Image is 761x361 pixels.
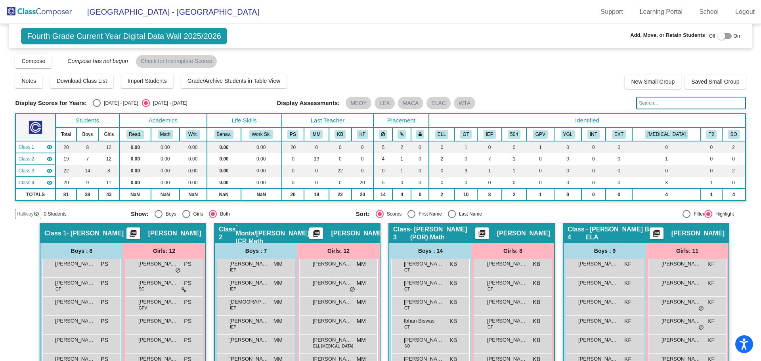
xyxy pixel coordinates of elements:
span: GT [404,267,410,273]
td: 0 [632,165,701,177]
span: [PERSON_NAME] [662,260,701,268]
td: Karen Bartlett - Bartlett C (POR) Math [15,165,55,177]
th: Placement [373,114,429,128]
td: 0 [701,153,722,165]
td: 0.00 [180,153,207,165]
td: 0 [526,153,554,165]
td: 0 [352,153,374,165]
td: 0 [581,177,606,189]
button: Print Students Details [126,227,140,239]
a: School [693,6,725,18]
span: [PERSON_NAME] [313,260,352,268]
span: Notes [21,78,36,84]
td: 0.00 [119,153,151,165]
td: 0.00 [207,153,241,165]
td: 1 [701,177,722,189]
mat-chip: MACA [398,97,423,109]
th: Gifted and Talented [455,128,478,141]
td: 0 [455,177,478,189]
td: 0 [329,141,352,153]
span: Class 1 [44,229,67,237]
span: Compose has not begun [59,58,128,64]
button: Notes [15,74,42,88]
td: NaN [180,189,207,201]
th: Keep away students [373,128,392,141]
td: 8 [99,165,120,177]
div: Girls: 11 [646,243,728,259]
td: 0 [554,153,581,165]
td: 10 [455,189,478,201]
span: Class 4 [568,225,586,241]
th: Total [55,128,77,141]
div: [DATE] - [DATE] [150,99,187,107]
th: Boys [76,128,98,141]
button: New Small Group [625,74,681,89]
span: Hallway [17,210,33,218]
td: 0.00 [151,165,180,177]
th: Keep with students [392,128,411,141]
td: 0.00 [119,177,151,189]
td: 0.00 [119,141,151,153]
td: 0 [632,141,701,153]
a: Learning Portal [633,6,689,18]
button: Math [158,130,173,139]
td: 81 [55,189,77,201]
th: Last Teacher [282,114,374,128]
div: Boys : 9 [564,243,646,259]
td: 0 [581,189,606,201]
td: 0 [282,177,304,189]
div: Last Name [456,210,482,218]
td: 0.00 [207,141,241,153]
td: 0 [502,177,526,189]
td: 1 [477,165,501,177]
td: 0 [581,165,606,177]
span: Saved Small Group [691,78,739,85]
span: [PERSON_NAME] [404,279,444,287]
mat-chip: WTA [454,97,475,109]
td: 9 [76,177,98,189]
a: Logout [729,6,761,18]
td: 0 [304,141,329,153]
th: English Language Learner [429,128,454,141]
td: 1 [502,165,526,177]
button: Grade/Archive Students in Table View [181,74,287,88]
div: Girls [190,210,203,218]
td: 0 [411,165,429,177]
th: Young for Grade Level [554,128,581,141]
mat-icon: visibility [46,156,53,162]
span: - [PERSON_NAME] [67,229,124,237]
td: 9 [455,165,478,177]
span: - [PERSON_NAME] (POR) Math [410,225,475,241]
button: EXT [612,130,626,139]
mat-icon: visibility [46,144,53,150]
td: 0.00 [241,177,282,189]
th: Introvert [581,128,606,141]
td: 0 [411,153,429,165]
td: 1 [392,165,411,177]
span: New Small Group [631,78,675,85]
td: 0 [701,165,722,177]
th: 504 Plan [502,128,526,141]
td: 0 [554,177,581,189]
a: Support [595,6,629,18]
td: 38 [76,189,98,201]
span: Show: [131,210,149,218]
td: 5 [373,177,392,189]
td: 0 [554,189,581,201]
td: 4 [392,189,411,201]
td: 20 [352,177,374,189]
th: Individualized Education Plan [477,128,501,141]
td: 0 [304,165,329,177]
mat-icon: visibility [46,168,53,174]
td: 1 [502,153,526,165]
button: Saved Small Group [685,74,746,89]
td: 20 [55,177,77,189]
mat-radio-group: Select an option [356,210,575,218]
td: 0 [606,153,632,165]
div: Highlight [712,210,734,218]
button: KF [357,130,368,139]
td: 0 [373,165,392,177]
td: 0 [701,141,722,153]
td: 0 [282,153,304,165]
td: 2 [722,141,746,153]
